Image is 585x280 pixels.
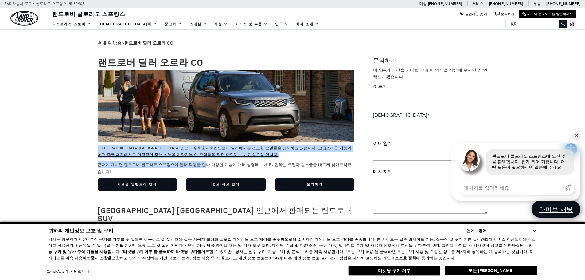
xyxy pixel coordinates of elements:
[275,22,283,26] font: 연구
[546,1,580,6] a: [PHONE_NUMBER]
[127,243,135,248] font: 쿠키
[186,19,211,30] a: 스페셜
[36,2,68,6] font: 콜로라도 스프링스,
[117,182,157,187] font: 새로운 인벤토리 탐색
[373,140,388,146] font: 이메일
[527,12,573,16] font: 재규어 웹사이트를 방문하세요
[5,2,35,6] font: 565 자동차 도로 •
[458,181,563,195] input: 메시지를 입력하세요
[472,2,484,6] font: 서비스
[212,182,240,187] font: 중고 재고 탐색
[98,70,355,142] img: 랜드로버 디스커버리 견인
[10,11,38,26] img: 랜드로버
[563,181,574,195] a: 제출하다
[165,22,177,26] font: 중고차
[373,57,396,64] font: 문의하기
[211,19,232,30] a: 재원
[373,120,487,132] input: Last Name*
[271,19,292,30] a: 연구
[206,146,214,150] font: 저희
[378,268,411,274] font: 타겟팅 쿠키 거부
[373,112,427,118] font: [DEMOGRAPHIC_DATA]
[445,266,537,275] button: 모든 쿠키 허용
[489,1,523,6] a: [PHONE_NUMBER]
[99,22,152,26] font: [DEMOGRAPHIC_DATA]차
[522,12,573,16] a: 재규어 웹사이트를 방문하세요
[495,12,514,16] a: 문의하기
[122,41,124,46] font: >
[49,19,95,30] a: 익스프레스 스토어
[373,57,487,252] form: 문의하기
[98,41,117,46] font: 현재 위치:
[373,92,487,104] input: First Name*
[98,162,351,174] font: 근처에 계시면 랜드로버 콜로라도 스프링스에 들러 직원을 만나 다양한 기능에 대해 상담해 보세요. 원하는 모델과 할부금을 빠르게 찾아드리겠습니다!
[112,256,399,260] font: 포함하고 당사가 수집하는 개인 정보의 범주, 정보 사용 목적, 콜로라도 개인 정보 보호법(CPA)에 따른 개인 정보 보호 권리 관리 방법을 자세히 설명하는 개인정보
[47,270,64,274] a: ComplyAuto
[49,19,323,30] nav: 메인 네비게이션
[135,243,339,248] font: , 오류 보고 및 설정 기억과 선택적 기능 제공(라이브 채팅 및 기타 도구 포함, 데이터 수집 및 제3자와의 공유 가능),
[48,237,536,248] font: 당사는 방문자가 제3자 추적 쿠키를 거부할 수 있도록 허용하고 GPC 신호와 같은 사용자 활성화 글로벌 개인정보 보호 제어를 준수함으로써 소비자의 개인정보 보호 권리를 존중합...
[275,178,354,191] a: 문의하기
[48,227,113,234] font: 귀하의 개인정보 보호 및 쿠키
[189,22,201,26] font: 스페셜
[52,10,125,18] font: 랜드로버 콜로라도 스프링스
[98,178,177,191] a: 새로운 인벤토리 탐색
[536,205,576,213] span: 라이브 채팅
[431,222,460,226] a: 개인정보처리방침
[119,243,127,248] font: 필수
[235,22,262,26] font: 서비스 및 부품
[296,22,314,26] font: 회사 소개
[466,228,476,233] font: 언어:
[73,2,84,6] font: 80905
[439,243,512,248] font: , 그리고 사이트 간 리타겟팅 광고를 위한
[91,255,112,261] font: 중재 조항을
[399,255,416,261] font: 보호 정책
[501,12,514,16] font: 문의하기
[98,39,488,48] div: 빵가루
[98,146,351,157] a: 랜드로버 딜러에서는 견고한 모델들을 전시하고 있습니다. 고급스러운 기능과 어떤 주행 환경에서도 안정적인 주행 성능을 자랑하는 이 모델들을 직접 확인해 보시고 싶으실 겁니다.
[343,243,422,248] font: 사이트 통계 및 사용자 상호작용 측정을 위한
[422,243,439,248] font: 분석 쿠키
[373,222,431,226] font: 이 사이트는 reCAPTCHA와 Google
[532,201,580,218] a: 라이브 채팅
[492,154,566,170] font: 랜드로버 콜로라도 스프링스에 오신 것을 환영합니다. 뵙게 되어 기쁩니다! 어떤 도움이 필요하시면 말씀해 주세요.
[161,19,186,30] a: 중고차
[5,2,84,6] a: 565 자동차 도로 • 콜로라도 스프링스, 코 80905
[428,1,462,6] a: [PHONE_NUMBER]
[506,20,567,27] input: 찾다
[373,84,383,90] font: 이름
[49,10,129,18] a: 랜드로버 콜로라도 스프링스
[52,22,86,26] font: 익스프레스 스토어
[339,243,343,248] font: 웹
[214,22,222,26] font: 재원
[460,222,464,226] font: 및
[98,146,206,150] font: [GEOGRAPHIC_DATA] [GEOGRAPHIC_DATA] 인근에 위치한
[458,149,480,171] img: 에이전트 프로필 사진
[564,143,578,157] aside: 접근성 헬프 데스크
[69,2,72,6] font: 코
[416,256,456,260] font: 에 동의하는 것입니다.
[373,68,487,80] font: 여러분의 의견을 기다립니다! 이 양식을 작성해 주시면 곧 연락드리겠습니다.
[135,249,201,254] font: 쿠키 거부'를 클릭하여 타겟팅 쿠키를
[464,222,483,226] a: 서비스 약관
[419,2,427,6] font: 매상
[477,227,537,234] select: 언어 선택
[117,41,122,46] font: 홈
[232,19,271,30] a: 서비스 및 부품
[124,40,174,46] font: 랜드로버 딜러 오로라 CO
[533,2,541,6] font: 부품
[292,19,323,30] a: 회사 소개
[95,19,161,30] a: [DEMOGRAPHIC_DATA]차
[348,266,440,276] button: 타겟팅 쿠키 거부
[468,268,514,274] font: 모든 [PERSON_NAME]
[460,12,491,16] a: 영업시간 및 지도
[539,205,573,213] font: 라이브 채팅
[48,249,534,260] font: 거부할 수 있지만 , 당사는 필수 쿠키, 기능 쿠키 및 분석 쿠키를 계속 사용합니다. '모든 쿠키 허용'을 클릭하면 모든 쿠키 사용 및 수집된 정보를 제3자와 공유하는 데 동...
[98,205,352,223] font: [GEOGRAPHIC_DATA] [GEOGRAPHIC_DATA] 인근에서 판매되는 랜드로버 SUV
[98,56,203,69] font: 랜드로버 딜러 오로라 CO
